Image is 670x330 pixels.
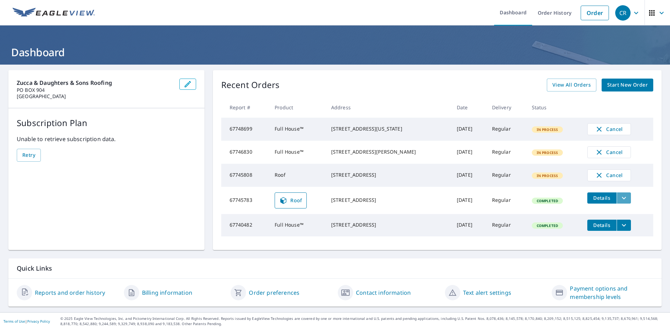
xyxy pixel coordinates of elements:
[27,319,50,324] a: Privacy Policy
[587,220,617,231] button: detailsBtn-67740482
[595,148,624,156] span: Cancel
[602,79,653,91] a: Start New Order
[533,150,563,155] span: In Process
[221,214,269,236] td: 67740482
[22,151,35,160] span: Retry
[269,214,326,236] td: Full House™
[595,125,624,133] span: Cancel
[331,197,446,204] div: [STREET_ADDRESS]
[3,319,50,323] p: |
[486,118,526,141] td: Regular
[581,6,609,20] a: Order
[587,123,631,135] button: Cancel
[8,45,662,59] h1: Dashboard
[615,5,631,21] div: CR
[451,118,486,141] td: [DATE]
[17,79,174,87] p: Zucca & Daughters & Sons Roofing
[595,171,624,179] span: Cancel
[142,288,192,297] a: Billing information
[279,196,302,205] span: Roof
[60,316,667,327] p: © 2025 Eagle View Technologies, Inc. and Pictometry International Corp. All Rights Reserved. Repo...
[17,264,653,273] p: Quick Links
[221,97,269,118] th: Report #
[486,97,526,118] th: Delivery
[3,319,25,324] a: Terms of Use
[331,125,446,132] div: [STREET_ADDRESS][US_STATE]
[451,141,486,164] td: [DATE]
[17,149,41,162] button: Retry
[221,141,269,164] td: 67746830
[221,187,269,214] td: 67745783
[587,169,631,181] button: Cancel
[35,288,105,297] a: Reports and order history
[587,146,631,158] button: Cancel
[451,97,486,118] th: Date
[331,148,446,155] div: [STREET_ADDRESS][PERSON_NAME]
[269,164,326,187] td: Roof
[451,164,486,187] td: [DATE]
[486,187,526,214] td: Regular
[451,214,486,236] td: [DATE]
[17,117,196,129] p: Subscription Plan
[552,81,591,89] span: View All Orders
[587,192,617,204] button: detailsBtn-67745783
[17,87,174,93] p: PO BOX 904
[249,288,299,297] a: Order preferences
[451,187,486,214] td: [DATE]
[607,81,648,89] span: Start New Order
[269,97,326,118] th: Product
[17,93,174,100] p: [GEOGRAPHIC_DATA]
[13,8,95,18] img: EV Logo
[533,223,562,228] span: Completed
[17,135,196,143] p: Unable to retrieve subscription data.
[486,141,526,164] td: Regular
[269,141,326,164] td: Full House™
[221,164,269,187] td: 67745808
[533,173,563,178] span: In Process
[221,79,280,91] p: Recent Orders
[326,97,451,118] th: Address
[617,220,631,231] button: filesDropdownBtn-67740482
[331,221,446,228] div: [STREET_ADDRESS]
[533,198,562,203] span: Completed
[547,79,596,91] a: View All Orders
[275,192,307,208] a: Roof
[221,118,269,141] td: 67748699
[269,118,326,141] td: Full House™
[591,222,612,228] span: Details
[617,192,631,204] button: filesDropdownBtn-67745783
[570,284,653,301] a: Payment options and membership levels
[591,195,612,201] span: Details
[356,288,411,297] a: Contact information
[526,97,582,118] th: Status
[486,214,526,236] td: Regular
[486,164,526,187] td: Regular
[463,288,511,297] a: Text alert settings
[331,171,446,178] div: [STREET_ADDRESS]
[533,127,563,132] span: In Process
